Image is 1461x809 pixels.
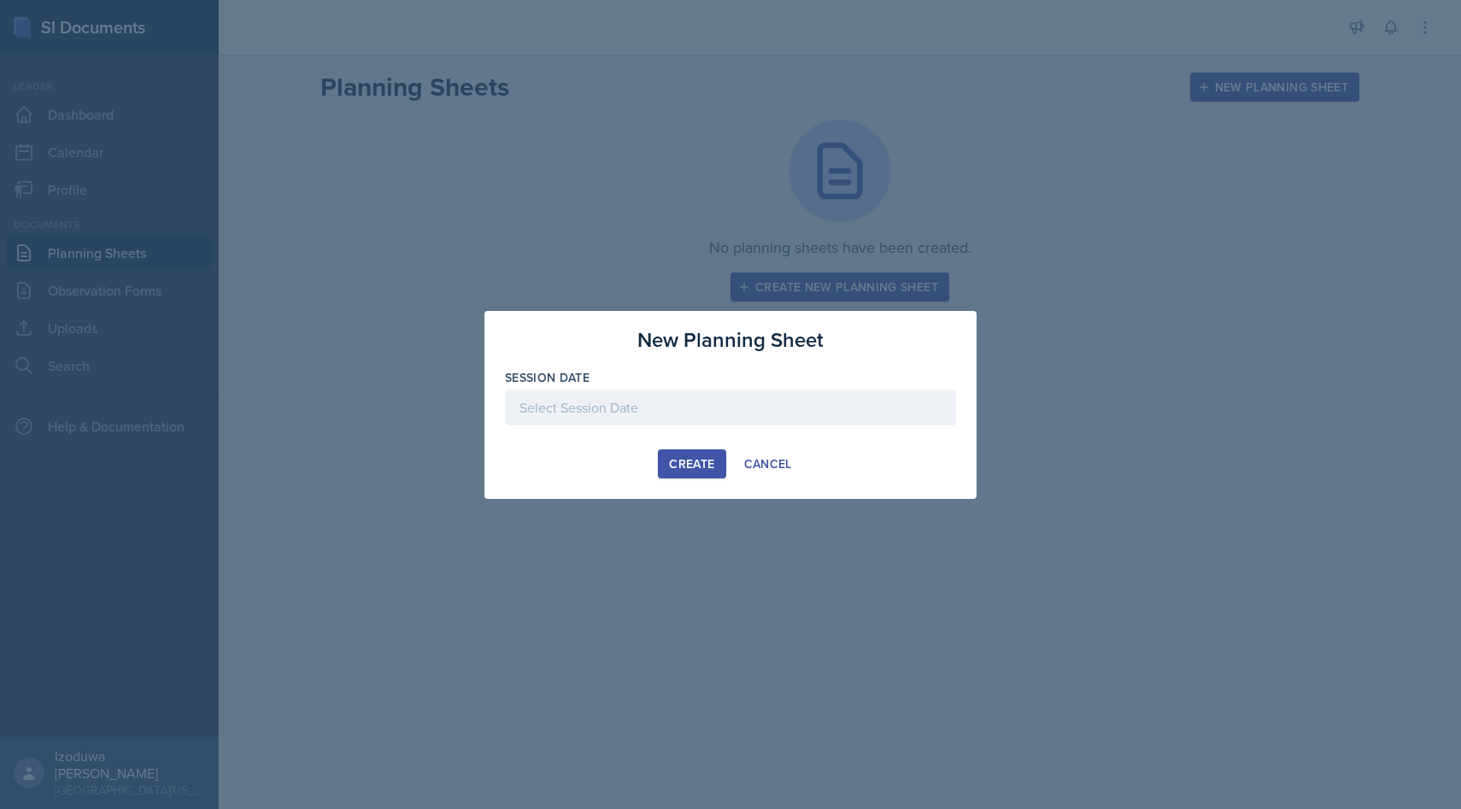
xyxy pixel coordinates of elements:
[669,457,714,471] div: Create
[733,449,803,478] button: Cancel
[505,369,590,386] label: Session Date
[744,457,792,471] div: Cancel
[658,449,725,478] button: Create
[637,325,824,355] h3: New Planning Sheet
